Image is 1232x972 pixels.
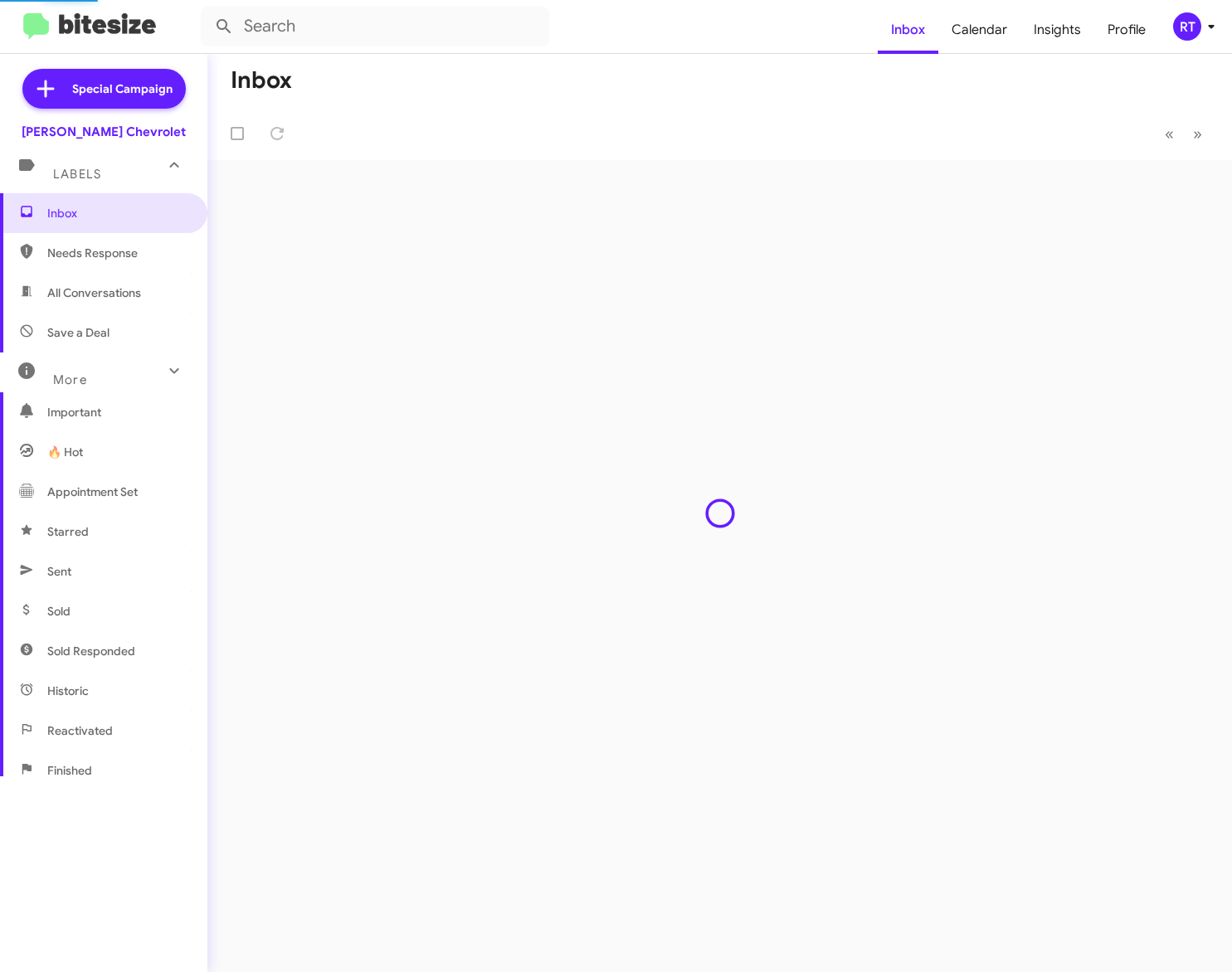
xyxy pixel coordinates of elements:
[1156,117,1212,151] nav: Page navigation example
[53,372,87,387] span: More
[938,6,1020,54] a: Calendar
[47,523,89,540] span: Starred
[47,484,138,500] span: Appointment Set
[47,603,71,620] span: Sold
[1173,12,1201,41] div: RT
[1020,6,1094,54] a: Insights
[231,67,292,94] h1: Inbox
[47,284,141,301] span: All Conversations
[1094,6,1159,54] a: Profile
[47,444,83,460] span: 🔥 Hot
[72,80,173,97] span: Special Campaign
[22,69,186,109] a: Special Campaign
[47,563,71,580] span: Sent
[1155,117,1184,151] button: Previous
[47,205,188,221] span: Inbox
[47,683,89,699] span: Historic
[47,404,188,420] span: Important
[1193,124,1202,144] span: »
[22,124,186,140] div: [PERSON_NAME] Chevrolet
[1159,12,1214,41] button: RT
[53,167,101,182] span: Labels
[1183,117,1212,151] button: Next
[1165,124,1174,144] span: «
[47,722,113,739] span: Reactivated
[47,643,135,659] span: Sold Responded
[201,7,549,46] input: Search
[47,245,188,261] span: Needs Response
[47,324,110,341] span: Save a Deal
[47,762,92,779] span: Finished
[878,6,938,54] a: Inbox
